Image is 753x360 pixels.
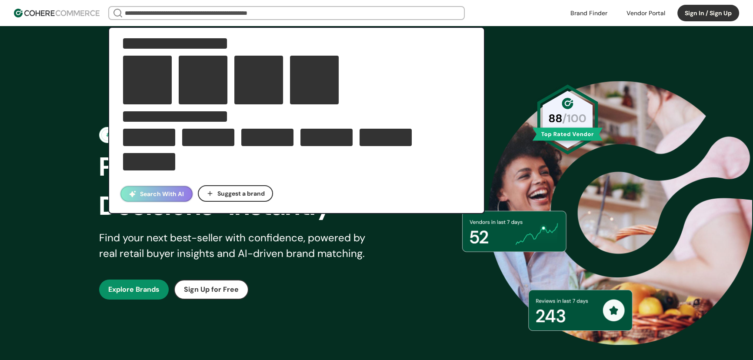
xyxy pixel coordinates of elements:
button: Suggest a brand [198,185,273,202]
div: #RetailTransparency [101,129,171,141]
img: Cohere Logo [14,9,100,17]
button: Explore Brands [99,280,169,300]
div: Power Smarter Retail [99,147,391,187]
button: Search With AI [120,186,193,202]
button: Sign Up for Free [174,280,249,300]
button: Sign In / Sign Up [677,5,739,21]
div: Find your next best-seller with confidence, powered by real retail buyer insights and AI-driven b... [99,230,376,261]
div: Decisions-Instantly [99,187,391,226]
